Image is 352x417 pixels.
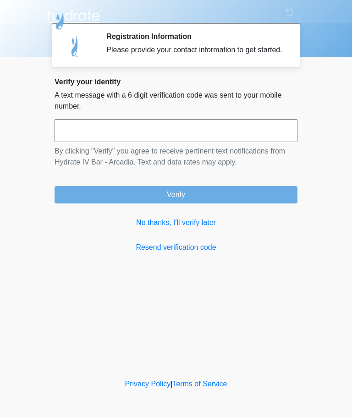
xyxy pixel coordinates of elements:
a: | [170,380,172,388]
div: Please provide your contact information to get started. [106,44,284,55]
a: Terms of Service [172,380,227,388]
a: Privacy Policy [125,380,171,388]
a: No thanks, I'll verify later [55,217,297,228]
a: Resend verification code [55,242,297,253]
button: Verify [55,186,297,203]
img: Agent Avatar [61,32,89,60]
p: By clicking "Verify" you agree to receive pertinent text notifications from Hydrate IV Bar - Arca... [55,146,297,168]
h2: Verify your identity [55,77,297,86]
img: Hydrate IV Bar - Arcadia Logo [45,7,101,30]
p: A text message with a 6 digit verification code was sent to your mobile number. [55,90,297,112]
